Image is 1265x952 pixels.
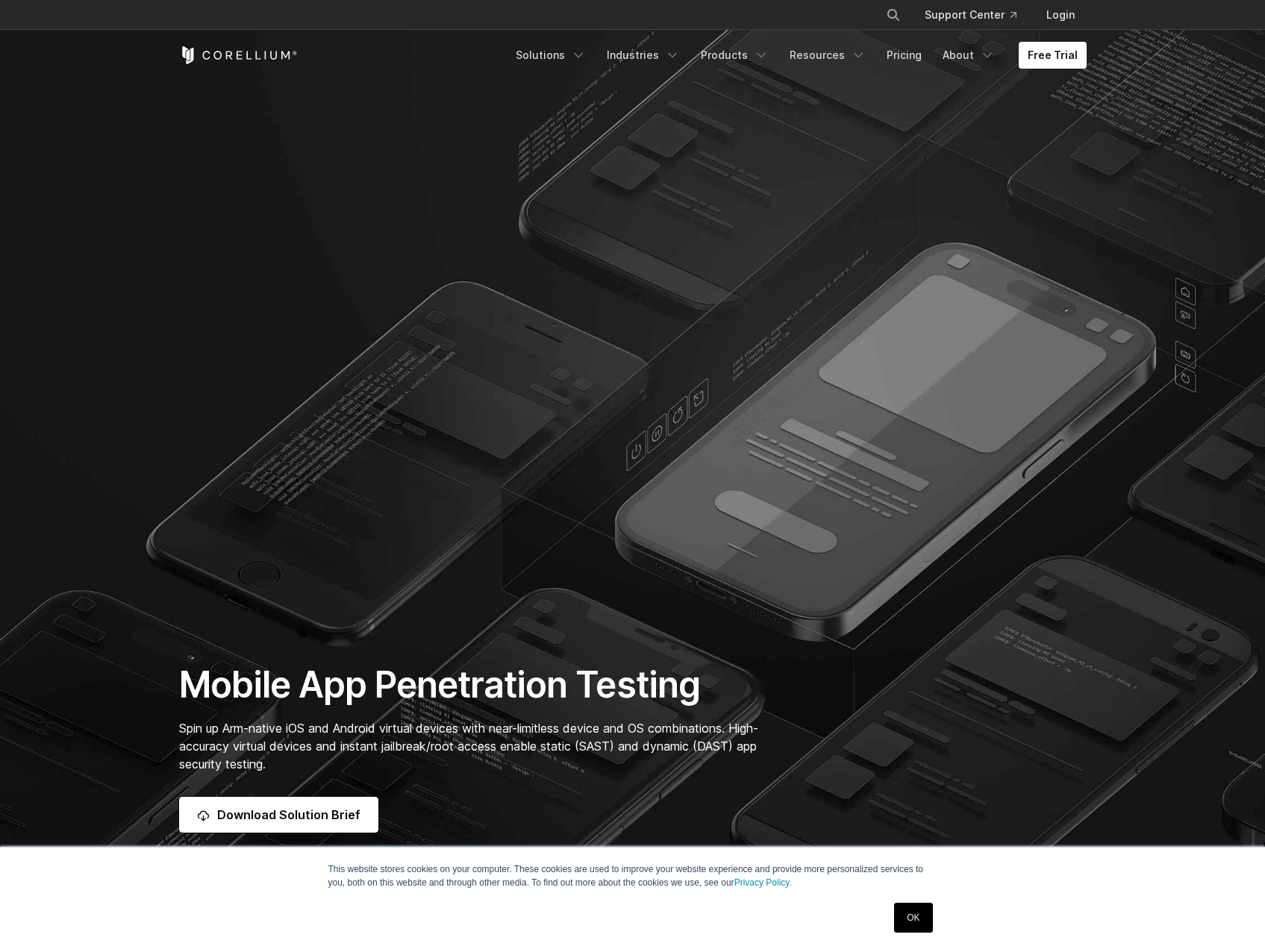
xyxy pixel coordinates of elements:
a: Login [1034,1,1087,28]
a: Support Center [913,1,1028,28]
div: Navigation Menu [507,42,1087,69]
a: Corellium Home [179,46,298,64]
a: Download Solution Brief [179,797,378,833]
a: Solutions [507,42,595,69]
button: Search [880,1,907,28]
p: This website stores cookies on your computer. These cookies are used to improve your website expe... [328,862,937,889]
a: Resources [781,42,875,69]
a: Pricing [878,42,931,69]
a: Industries [598,42,689,69]
a: Free Trial [1019,42,1087,69]
a: About [934,42,1004,69]
h1: Mobile App Penetration Testing [179,663,774,707]
span: Download Solution Brief [217,806,360,824]
a: OK [894,903,932,933]
div: Navigation Menu [868,1,1087,28]
span: Spin up Arm-native iOS and Android virtual devices with near-limitless device and OS combinations... [179,721,758,771]
a: Privacy Policy. [734,877,792,888]
a: Products [692,42,778,69]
